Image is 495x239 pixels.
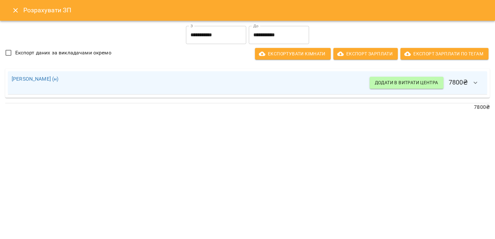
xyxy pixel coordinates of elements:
[5,103,490,111] p: 7800 ₴
[255,48,331,60] button: Експортувати кімнати
[260,50,326,58] span: Експортувати кімнати
[23,5,487,15] h6: Розрахувати ЗП
[370,75,483,91] h6: 7800 ₴
[370,77,443,88] button: Додати в витрати центра
[15,49,111,57] span: Експорт даних за викладачами окремо
[12,76,59,82] a: [PERSON_NAME] (н)
[406,50,483,58] span: Експорт Зарплати по тегам
[339,50,393,58] span: Експорт Зарплати
[375,79,438,86] span: Додати в витрати центра
[333,48,398,60] button: Експорт Зарплати
[400,48,489,60] button: Експорт Зарплати по тегам
[8,3,23,18] button: Close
